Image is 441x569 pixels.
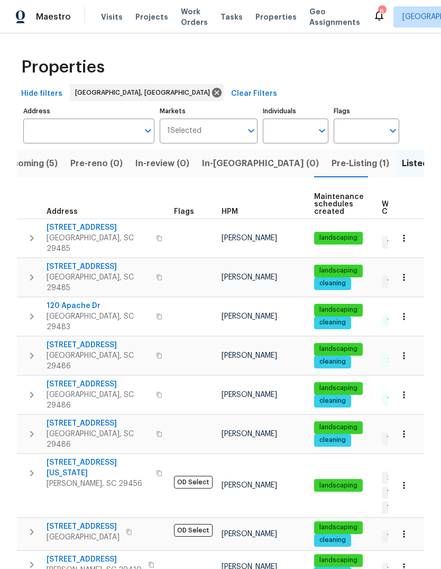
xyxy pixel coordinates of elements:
[383,532,407,541] span: 1 WIP
[332,156,389,171] span: Pre-Listing (1)
[135,12,168,22] span: Projects
[263,108,328,114] label: Individuals
[75,87,214,98] span: [GEOGRAPHIC_DATA], [GEOGRAPHIC_DATA]
[315,436,350,445] span: cleaning
[222,234,277,242] span: [PERSON_NAME]
[315,266,362,275] span: landscaping
[315,305,362,314] span: landscaping
[315,481,362,490] span: landscaping
[36,12,71,22] span: Maestro
[314,193,364,215] span: Maintenance schedules created
[383,434,407,443] span: 1 WIP
[101,12,123,22] span: Visits
[47,272,150,293] span: [GEOGRAPHIC_DATA], SC 29485
[47,390,150,411] span: [GEOGRAPHIC_DATA], SC 29486
[222,530,277,538] span: [PERSON_NAME]
[383,488,411,497] span: 1 Sent
[222,352,277,359] span: [PERSON_NAME]
[1,156,58,171] span: Upcoming (5)
[334,108,399,114] label: Flags
[47,301,150,311] span: 120 Apache Dr
[181,6,208,28] span: Work Orders
[70,84,224,101] div: [GEOGRAPHIC_DATA], [GEOGRAPHIC_DATA]
[315,396,350,405] span: cleaning
[17,84,67,104] button: Hide filters
[21,62,105,73] span: Properties
[309,6,360,28] span: Geo Assignments
[315,523,362,532] span: landscaping
[160,108,258,114] label: Markets
[315,233,362,242] span: landscaping
[47,311,150,332] span: [GEOGRAPHIC_DATA], SC 29483
[47,554,142,565] span: [STREET_ADDRESS]
[222,391,277,399] span: [PERSON_NAME]
[47,340,150,350] span: [STREET_ADDRESS]
[21,87,62,101] span: Hide filters
[231,87,277,101] span: Clear Filters
[47,222,150,233] span: [STREET_ADDRESS]
[47,429,150,450] span: [GEOGRAPHIC_DATA], SC 29486
[47,350,150,372] span: [GEOGRAPHIC_DATA], SC 29486
[383,238,407,247] span: 1 WIP
[378,6,385,17] div: 8
[315,556,362,565] span: landscaping
[315,384,362,393] span: landscaping
[315,357,350,366] span: cleaning
[315,123,329,138] button: Open
[141,123,155,138] button: Open
[222,482,277,489] span: [PERSON_NAME]
[47,208,78,215] span: Address
[202,156,319,171] span: In-[GEOGRAPHIC_DATA] (0)
[47,379,150,390] span: [STREET_ADDRESS]
[244,123,259,138] button: Open
[383,503,427,512] span: 1 Accepted
[47,261,150,272] span: [STREET_ADDRESS]
[383,317,417,326] span: 10 Done
[135,156,189,171] span: In-review (0)
[47,521,120,532] span: [STREET_ADDRESS]
[47,418,150,429] span: [STREET_ADDRESS]
[222,274,277,281] span: [PERSON_NAME]
[222,208,238,215] span: HPM
[174,208,194,215] span: Flags
[47,532,120,543] span: [GEOGRAPHIC_DATA]
[167,127,201,136] span: 1 Selected
[315,279,350,288] span: cleaning
[222,313,277,320] span: [PERSON_NAME]
[222,430,277,438] span: [PERSON_NAME]
[227,84,281,104] button: Clear Filters
[221,13,243,21] span: Tasks
[174,524,213,537] span: OD Select
[383,473,408,482] span: 2 WIP
[383,277,407,286] span: 1 WIP
[47,478,150,489] span: [PERSON_NAME], SC 29456
[47,457,150,478] span: [STREET_ADDRESS][US_STATE]
[47,233,150,254] span: [GEOGRAPHIC_DATA], SC 29485
[383,395,415,404] span: 11 Done
[315,318,350,327] span: cleaning
[383,356,414,365] span: 2 Done
[23,108,154,114] label: Address
[70,156,123,171] span: Pre-reno (0)
[315,536,350,545] span: cleaning
[315,423,362,432] span: landscaping
[315,345,362,354] span: landscaping
[255,12,297,22] span: Properties
[385,123,400,138] button: Open
[174,476,213,489] span: OD Select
